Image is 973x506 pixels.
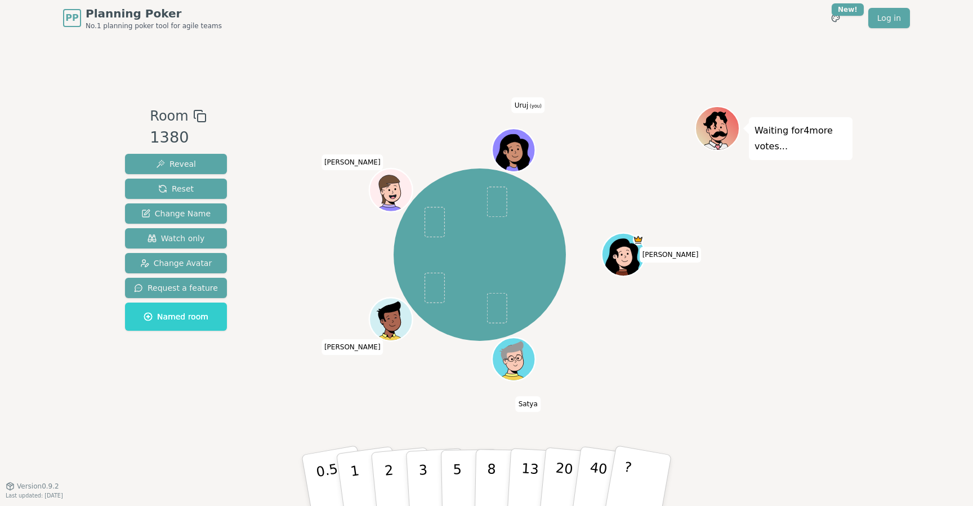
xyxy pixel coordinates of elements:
button: Reset [125,179,227,199]
a: PPPlanning PokerNo.1 planning poker tool for agile teams [63,6,222,30]
button: Change Name [125,203,227,224]
span: Room [150,106,188,126]
p: Waiting for 4 more votes... [755,123,847,154]
button: New! [825,8,846,28]
button: Named room [125,303,227,331]
div: 1380 [150,126,206,149]
span: Request a feature [134,282,218,294]
button: Version0.9.2 [6,482,59,491]
span: Change Name [141,208,211,219]
span: Click to change your name [322,339,383,355]
span: Last updated: [DATE] [6,492,63,499]
span: Version 0.9.2 [17,482,59,491]
span: Click to change your name [516,396,541,412]
button: Reveal [125,154,227,174]
span: Reveal [156,158,196,170]
button: Request a feature [125,278,227,298]
span: Reset [158,183,194,194]
span: No.1 planning poker tool for agile teams [86,21,222,30]
span: Click to change your name [640,247,702,263]
span: PP [65,11,78,25]
span: (you) [528,104,542,109]
span: Named room [144,311,208,322]
span: Planning Poker [86,6,222,21]
span: Click to change your name [512,97,544,113]
div: New! [832,3,864,16]
span: Change Avatar [140,258,212,269]
span: Nancy is the host [632,234,643,245]
button: Click to change your avatar [493,130,534,171]
button: Watch only [125,228,227,248]
button: Change Avatar [125,253,227,273]
span: Click to change your name [322,154,383,170]
span: Watch only [148,233,205,244]
a: Log in [868,8,910,28]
